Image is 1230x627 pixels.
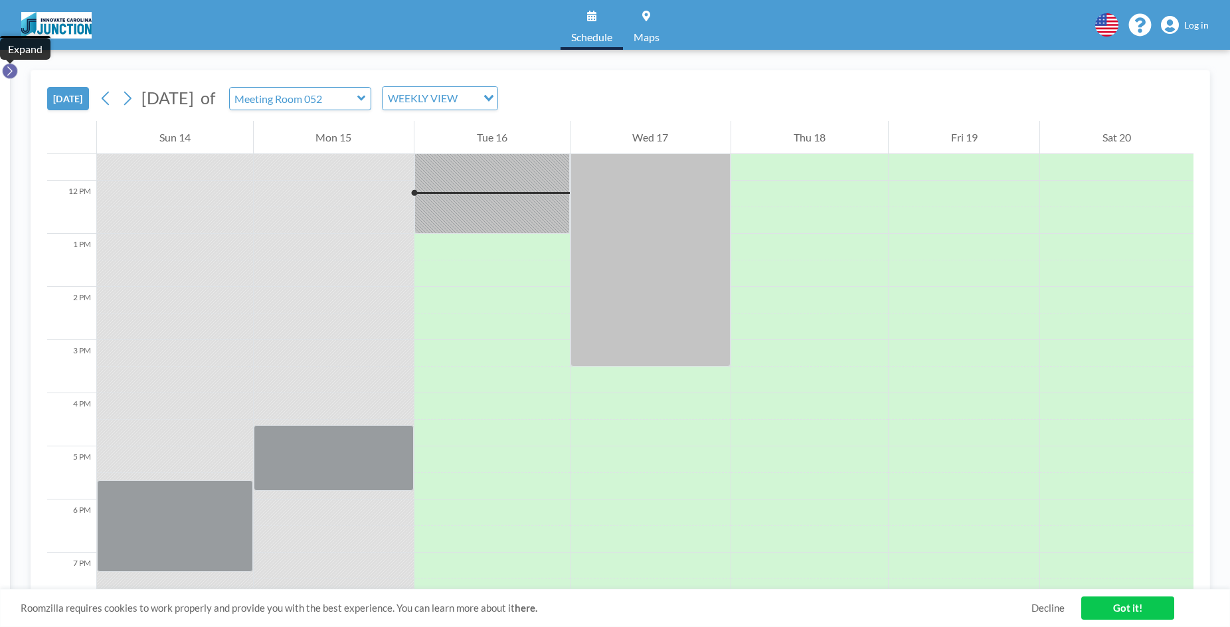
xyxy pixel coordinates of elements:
[47,87,89,110] button: [DATE]
[47,287,96,340] div: 2 PM
[634,32,659,43] span: Maps
[254,121,414,154] div: Mon 15
[230,88,357,110] input: Meeting Room 052
[47,393,96,446] div: 4 PM
[1031,602,1065,614] a: Decline
[462,90,476,107] input: Search for option
[21,12,92,39] img: organization-logo
[47,181,96,234] div: 12 PM
[1184,19,1209,31] span: Log in
[47,340,96,393] div: 3 PM
[21,602,1031,614] span: Roomzilla requires cookies to work properly and provide you with the best experience. You can lea...
[1081,596,1174,620] a: Got it!
[47,234,96,287] div: 1 PM
[141,88,194,108] span: [DATE]
[571,32,612,43] span: Schedule
[201,88,215,108] span: of
[414,121,570,154] div: Tue 16
[383,87,497,110] div: Search for option
[1040,121,1193,154] div: Sat 20
[515,602,537,614] a: here.
[731,121,888,154] div: Thu 18
[47,553,96,606] div: 7 PM
[47,446,96,499] div: 5 PM
[97,121,253,154] div: Sun 14
[47,128,96,181] div: 11 AM
[1161,16,1209,35] a: Log in
[385,90,460,107] span: WEEKLY VIEW
[8,43,43,56] div: Expand
[47,499,96,553] div: 6 PM
[889,121,1040,154] div: Fri 19
[571,121,731,154] div: Wed 17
